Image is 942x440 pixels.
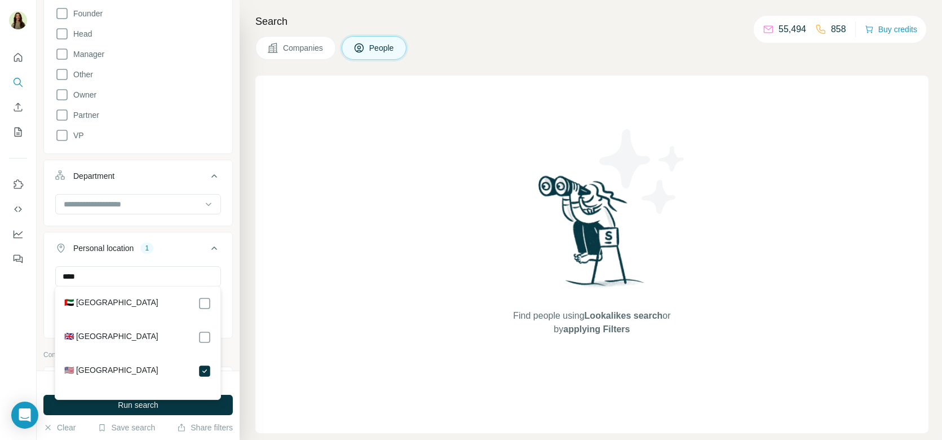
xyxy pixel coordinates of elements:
button: Dashboard [9,224,27,244]
span: applying Filters [563,324,630,334]
span: Other [69,69,93,80]
span: Partner [69,109,99,121]
p: Company information [43,350,233,360]
button: Clear [43,422,76,433]
button: Buy credits [865,21,917,37]
h4: Search [255,14,928,29]
button: Enrich CSV [9,97,27,117]
label: 🇺🇸 [GEOGRAPHIC_DATA] [64,364,158,378]
label: 🇦🇪 [GEOGRAPHIC_DATA] [64,297,158,310]
img: Surfe Illustration - Stars [592,121,693,222]
img: Avatar [9,11,27,29]
button: Share filters [177,422,233,433]
div: Department [73,170,114,182]
span: Head [69,28,92,39]
img: Surfe Illustration - Woman searching with binoculars [533,173,651,298]
div: 1 [140,243,153,253]
p: 858 [831,23,846,36]
button: Feedback [9,249,27,269]
label: 🇬🇧 [GEOGRAPHIC_DATA] [64,331,158,344]
button: My lists [9,122,27,142]
button: Save search [98,422,155,433]
button: Run search [43,395,233,415]
span: Lookalikes search [585,311,663,320]
button: Search [9,72,27,93]
button: Company [44,369,232,397]
span: Owner [69,89,96,100]
button: Use Surfe API [9,199,27,219]
button: Personal location1 [44,235,232,266]
span: Companies [283,42,324,54]
button: Use Surfe on LinkedIn [9,174,27,195]
div: Open Intercom Messenger [11,402,38,429]
span: People [369,42,395,54]
span: Run search [118,399,158,411]
button: Quick start [9,47,27,68]
span: Find people using or by [502,309,682,336]
span: VP [69,130,84,141]
span: Founder [69,8,103,19]
button: Department [44,162,232,194]
span: Manager [69,49,104,60]
p: 55,494 [779,23,806,36]
div: Personal location [73,243,134,254]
